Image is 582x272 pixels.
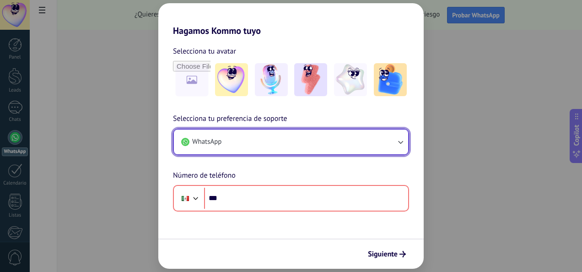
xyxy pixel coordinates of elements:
[368,251,398,257] span: Siguiente
[215,63,248,96] img: -1.jpeg
[294,63,327,96] img: -3.jpeg
[174,130,408,154] button: WhatsApp
[173,170,236,182] span: Número de teléfono
[177,189,194,208] div: Mexico: + 52
[255,63,288,96] img: -2.jpeg
[173,45,236,57] span: Selecciona tu avatar
[334,63,367,96] img: -4.jpeg
[158,3,424,36] h2: Hagamos Kommo tuyo
[374,63,407,96] img: -5.jpeg
[192,137,221,147] span: WhatsApp
[364,246,410,262] button: Siguiente
[173,113,287,125] span: Selecciona tu preferencia de soporte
